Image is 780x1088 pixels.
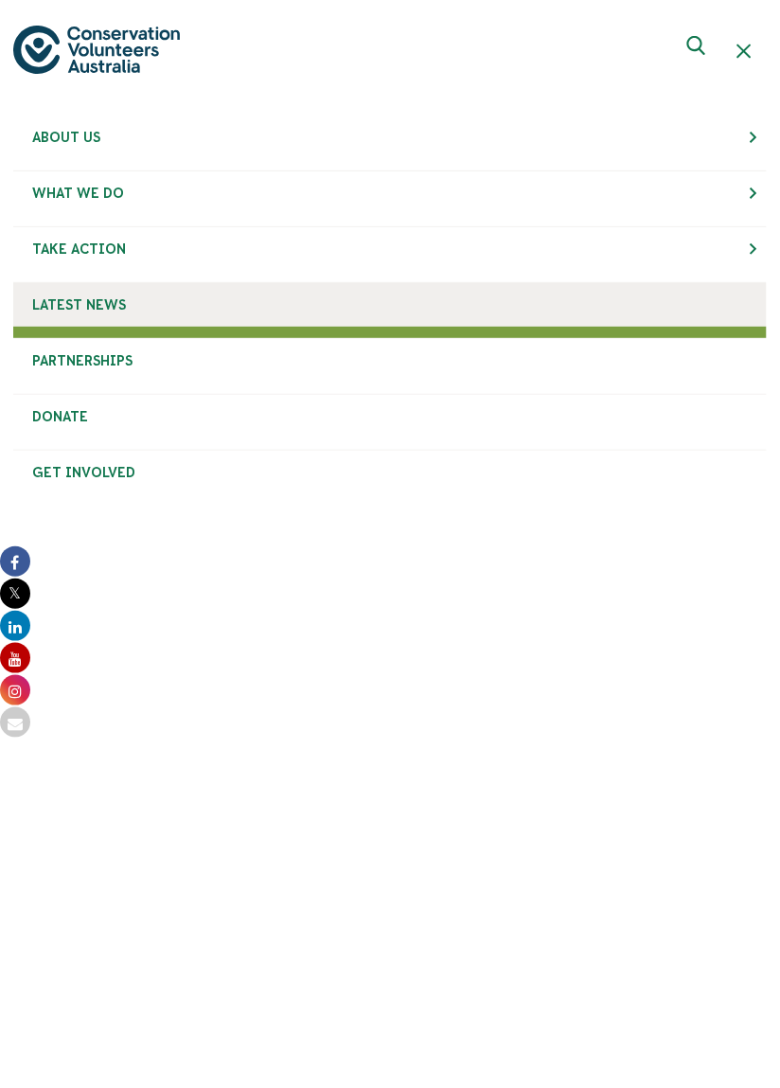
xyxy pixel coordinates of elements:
span: What We Do [32,186,124,201]
span: Donate [32,409,88,424]
span: About Us [32,130,100,145]
span: Partnerships [32,353,133,368]
span: Take Action [32,241,126,257]
span: Expand search box [687,36,711,66]
li: Take Action [13,227,767,283]
li: What We Do [13,171,767,227]
li: About Us [13,116,767,171]
span: Latest News [32,297,126,312]
button: Hide mobile navigation menu [721,28,767,74]
img: logo.svg [13,26,180,74]
a: Get Involved [13,451,767,494]
button: Expand search box Close search box [676,28,721,74]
